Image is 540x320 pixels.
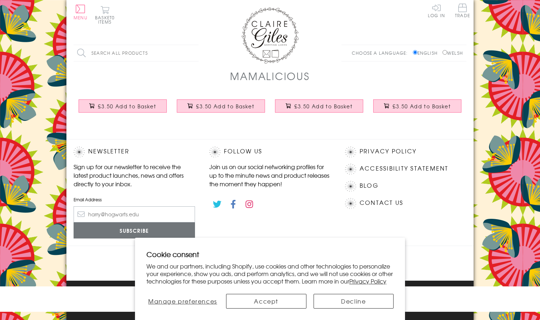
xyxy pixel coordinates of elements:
[455,4,470,19] a: Trade
[226,294,306,309] button: Accept
[209,162,331,188] p: Join us on our social networking profiles for up to the minute news and product releases the mome...
[392,103,451,110] span: £3.50 Add to Basket
[74,162,195,188] p: Sign up for our newsletter to receive the latest product launches, news and offers directly to yo...
[74,45,199,61] input: Search all products
[360,164,449,173] a: Accessibility Statement
[360,181,379,191] a: Blog
[270,94,368,125] a: Mother's Day Card, Shoes, Mum everyone wishes they had £3.50 Add to Basket
[98,14,115,25] span: 0 items
[177,99,265,113] button: £3.50 Add to Basket
[191,45,199,61] input: Search
[349,277,386,285] a: Privacy Policy
[74,222,195,238] input: Subscribe
[74,206,195,222] input: harry@hogwarts.edu
[74,14,87,21] span: Menu
[360,198,403,208] a: Contact Us
[360,147,416,156] a: Privacy Policy
[413,50,441,56] label: English
[74,147,195,157] h2: Newsletter
[146,262,394,285] p: We and our partners, including Shopify, use cookies and other technologies to personalize your ex...
[294,103,352,110] span: £3.50 Add to Basket
[230,69,310,83] h1: Mamalicious
[373,99,462,113] button: £3.50 Add to Basket
[146,294,219,309] button: Manage preferences
[413,50,417,55] input: English
[95,6,115,24] button: Basket0 items
[172,94,270,125] a: Mother's Day Card, Call for Love, Press for Champagne £3.50 Add to Basket
[79,99,167,113] button: £3.50 Add to Basket
[442,50,447,55] input: Welsh
[368,94,466,125] a: Mother's Day Card, Glitter Shoes, First Mother's Day £3.50 Add to Basket
[455,4,470,18] span: Trade
[148,297,217,305] span: Manage preferences
[442,50,463,56] label: Welsh
[74,196,195,203] label: Email Address
[98,103,156,110] span: £3.50 Add to Basket
[196,103,254,110] span: £3.50 Add to Basket
[428,4,445,18] a: Log In
[146,249,394,259] h2: Cookie consent
[241,7,299,64] img: Claire Giles Greetings Cards
[74,5,87,20] button: Menu
[314,294,394,309] button: Decline
[275,99,364,113] button: £3.50 Add to Basket
[74,94,172,125] a: Mother's Day Card, Cute Robot, Old School, Still Cool £3.50 Add to Basket
[209,147,331,157] h2: Follow Us
[352,50,411,56] p: Choose a language:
